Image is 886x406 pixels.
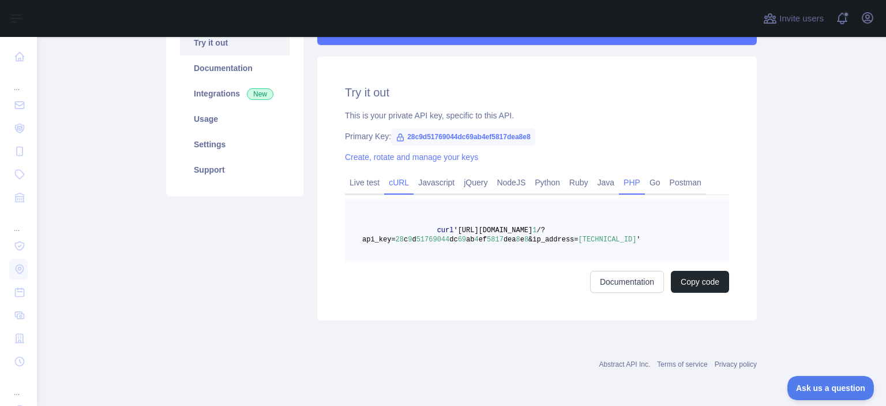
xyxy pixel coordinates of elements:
a: Live test [345,173,384,192]
h2: Try it out [345,84,729,100]
span: Invite users [779,12,824,25]
a: Usage [180,106,290,132]
a: Settings [180,132,290,157]
a: PHP [619,173,645,192]
a: Java [593,173,620,192]
a: Terms of service [657,360,707,368]
span: 5817 [487,236,504,244]
span: '[URL][DOMAIN_NAME] [453,226,532,234]
iframe: Toggle Customer Support [787,376,874,400]
span: ' [636,236,640,244]
a: Privacy policy [715,360,757,368]
a: Documentation [180,55,290,81]
span: ab [466,236,474,244]
button: Invite users [761,9,826,28]
div: ... [9,69,28,92]
span: 1 [532,226,536,234]
span: 28c9d51769044dc69ab4ef5817dea8e8 [391,128,535,146]
a: Documentation [590,271,664,293]
span: &ip_address= [528,236,578,244]
span: ef [479,236,487,244]
button: Copy code [671,271,729,293]
a: NodeJS [492,173,530,192]
a: Ruby [565,173,593,192]
span: c [404,236,408,244]
a: Python [530,173,565,192]
a: cURL [384,173,414,192]
span: curl [437,226,454,234]
div: ... [9,374,28,397]
span: [TECHNICAL_ID] [579,236,637,244]
span: 69 [458,236,466,244]
span: 28 [396,236,404,244]
span: 8 [516,236,520,244]
a: Try it out [180,30,290,55]
span: 8 [524,236,528,244]
div: ... [9,210,28,233]
span: 9 [408,236,412,244]
a: Go [645,173,665,192]
a: Support [180,157,290,182]
a: jQuery [459,173,492,192]
a: Postman [665,173,706,192]
span: dc [449,236,457,244]
div: This is your private API key, specific to this API. [345,110,729,121]
span: 4 [474,236,478,244]
span: 51769044 [416,236,450,244]
span: d [412,236,416,244]
div: Primary Key: [345,131,729,142]
span: New [247,88,273,100]
a: Create, rotate and manage your keys [345,152,478,162]
span: dea [504,236,516,244]
a: Abstract API Inc. [599,360,651,368]
span: e [520,236,524,244]
a: Integrations New [180,81,290,106]
a: Javascript [414,173,459,192]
